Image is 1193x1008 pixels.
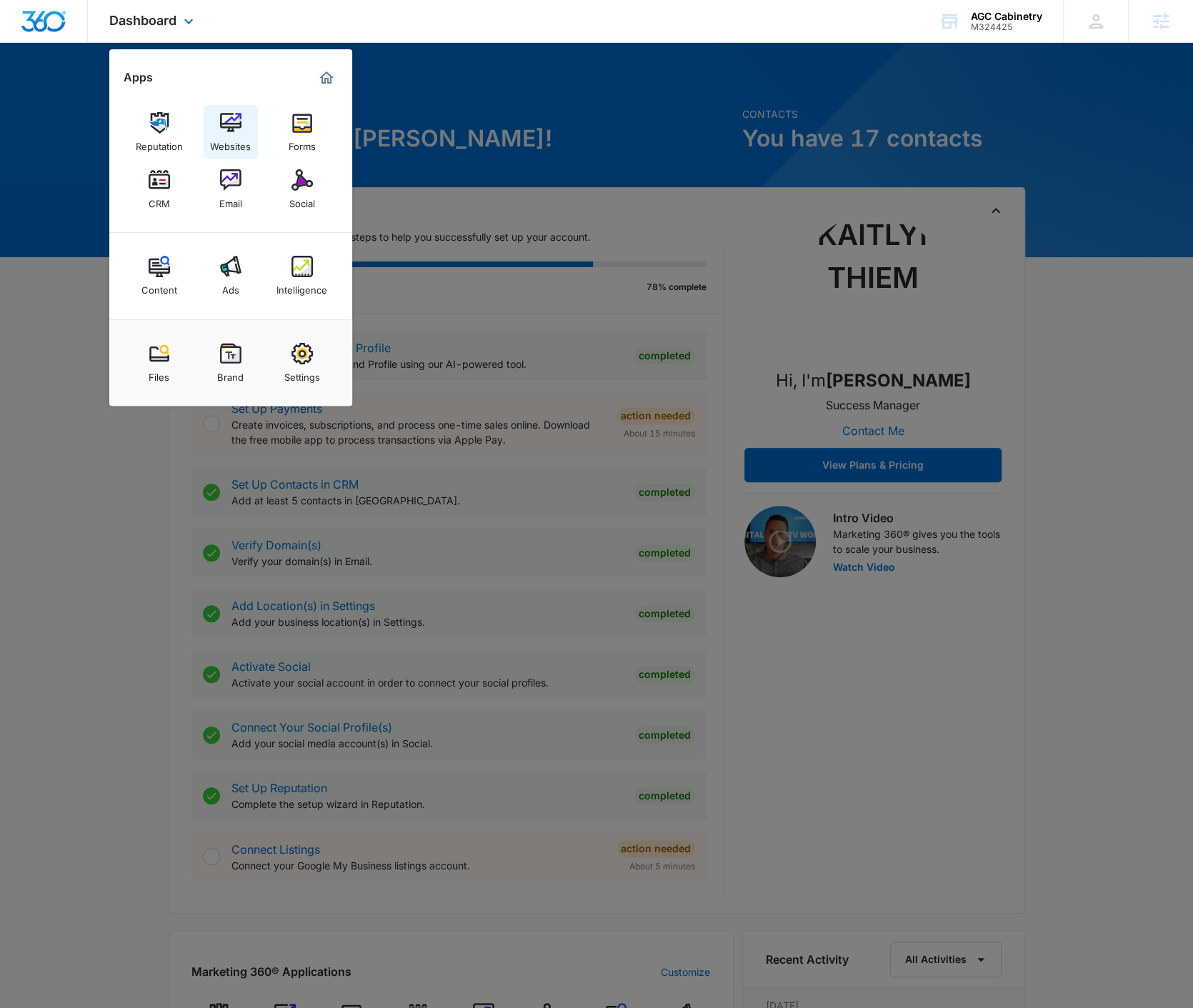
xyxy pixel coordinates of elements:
span: Dashboard [109,13,176,28]
div: CRM [149,191,170,209]
a: Marketing 360® Dashboard [315,66,338,89]
a: Files [132,336,186,390]
h2: Apps [124,71,153,84]
div: Social [289,191,315,209]
div: Content [141,277,177,296]
a: Content [132,249,186,303]
a: Forms [275,105,329,159]
a: Ads [204,249,258,303]
div: Settings [284,364,320,383]
div: Ads [222,277,239,296]
a: Intelligence [275,249,329,303]
div: Reputation [136,134,183,152]
div: Forms [289,134,316,152]
a: Websites [204,105,258,159]
a: Email [204,162,258,216]
div: Intelligence [276,277,327,296]
div: Brand [217,364,244,383]
div: Email [219,191,242,209]
a: Settings [275,336,329,390]
a: CRM [132,162,186,216]
a: Social [275,162,329,216]
a: Brand [204,336,258,390]
div: account id [971,22,1042,32]
div: Files [149,364,169,383]
div: Websites [210,134,251,152]
a: Reputation [132,105,186,159]
div: account name [971,11,1042,22]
